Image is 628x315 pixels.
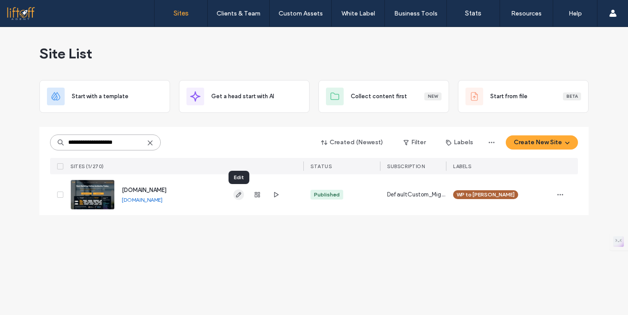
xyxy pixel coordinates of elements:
[174,9,189,17] label: Sites
[39,45,92,62] span: Site List
[217,10,260,17] label: Clients & Team
[310,163,332,169] span: STATUS
[395,135,434,150] button: Filter
[122,187,167,193] a: [DOMAIN_NAME]
[122,196,163,203] a: [DOMAIN_NAME]
[179,80,310,113] div: Get a head start with AI
[279,10,323,17] label: Custom Assets
[424,92,442,100] div: New
[314,135,391,150] button: Created (Newest)
[490,92,527,101] span: Start from file
[20,6,39,14] span: Help
[351,92,407,101] span: Collect content first
[318,80,449,113] div: Collect content firstNew
[563,92,581,100] div: Beta
[394,10,438,17] label: Business Tools
[465,9,481,17] label: Stats
[438,135,481,150] button: Labels
[457,191,515,199] span: WP to [PERSON_NAME]
[39,80,170,113] div: Start with a template
[229,171,249,184] div: Edit
[506,135,578,150] button: Create New Site
[458,80,589,113] div: Start from fileBeta
[453,163,471,169] span: LABELS
[211,92,274,101] span: Get a head start with AI
[511,10,542,17] label: Resources
[341,10,375,17] label: White Label
[387,163,425,169] span: SUBSCRIPTION
[569,10,582,17] label: Help
[314,191,340,199] div: Published
[387,190,446,199] span: DefaultCustom_Migrations
[72,92,128,101] span: Start with a template
[70,163,104,169] span: SITES (1/270)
